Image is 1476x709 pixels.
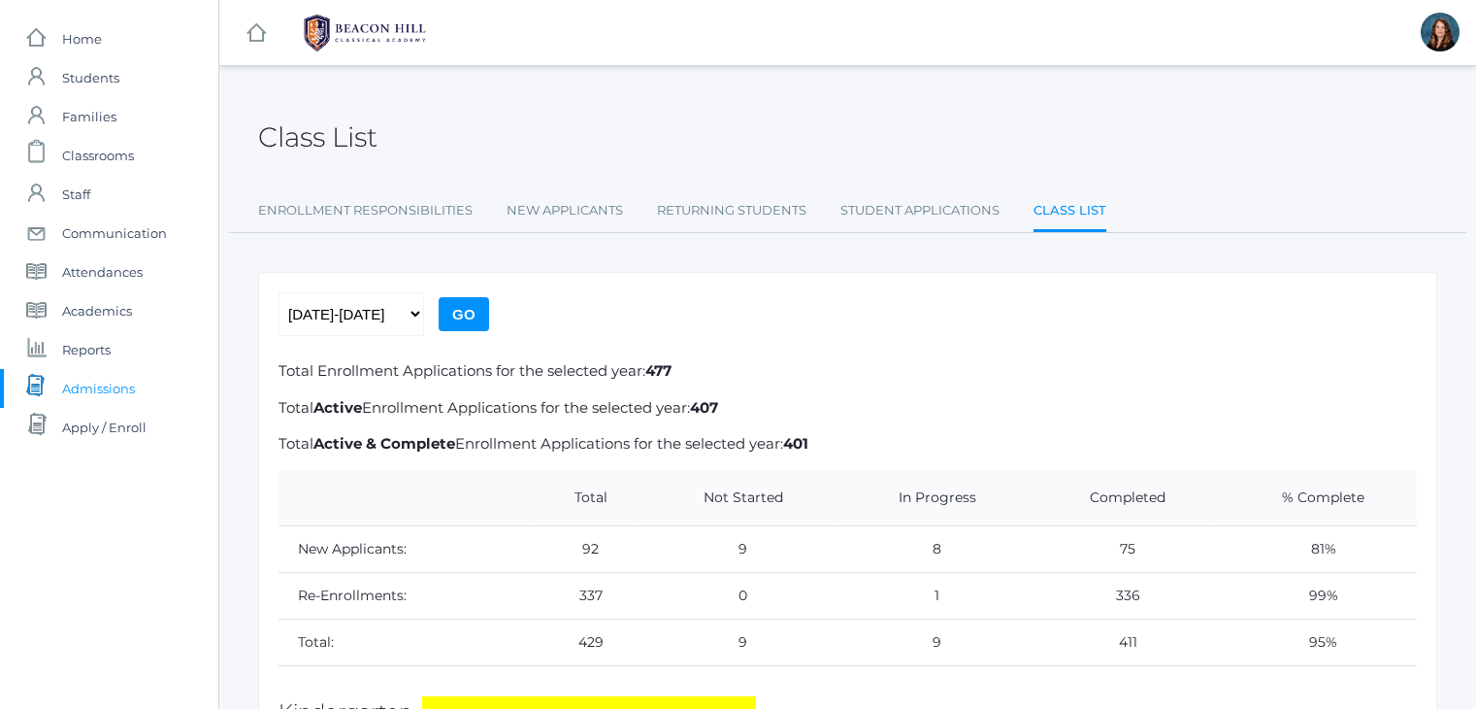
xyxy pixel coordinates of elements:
[62,19,102,58] span: Home
[313,398,362,417] b: Active
[645,361,672,380] b: 477
[279,619,530,665] td: Total:
[1215,525,1417,572] td: 81%
[62,330,111,369] span: Reports
[530,470,638,526] th: Total
[292,9,438,57] img: BHCALogos-05-308ed15e86a5a0abce9b8dd61676a3503ac9727e845dece92d48e8588c001991.png
[258,122,377,152] h2: Class List
[530,572,638,619] td: 337
[507,191,623,230] a: New Applicants
[279,433,1417,456] p: Total Enrollment Applications for the selected year:
[313,434,455,453] b: Active & Complete
[279,525,530,572] td: New Applicants:
[834,619,1026,665] td: 9
[530,525,638,572] td: 92
[1027,619,1216,665] td: 411
[1027,572,1216,619] td: 336
[62,369,135,408] span: Admissions
[258,191,473,230] a: Enrollment Responsibilities
[1033,191,1106,233] a: Class List
[62,408,147,447] span: Apply / Enroll
[62,97,116,136] span: Families
[638,525,834,572] td: 9
[638,572,834,619] td: 0
[279,572,530,619] td: Re-Enrollments:
[834,525,1026,572] td: 8
[834,470,1026,526] th: In Progress
[62,214,167,253] span: Communication
[1027,525,1216,572] td: 75
[1215,572,1417,619] td: 99%
[840,191,1000,230] a: Student Applications
[783,434,808,453] b: 401
[1215,619,1417,665] td: 95%
[62,291,132,330] span: Academics
[638,619,834,665] td: 9
[690,398,718,417] b: 407
[1421,13,1460,51] div: Heather Mangimelli
[279,360,1417,383] p: Total Enrollment Applications for the selected year:
[62,58,119,97] span: Students
[638,470,834,526] th: Not Started
[657,191,806,230] a: Returning Students
[1215,470,1417,526] th: % Complete
[62,253,143,291] span: Attendances
[1027,470,1216,526] th: Completed
[62,175,90,214] span: Staff
[530,619,638,665] td: 429
[279,397,1417,420] p: Total Enrollment Applications for the selected year:
[834,572,1026,619] td: 1
[62,136,134,175] span: Classrooms
[439,297,489,331] input: Go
